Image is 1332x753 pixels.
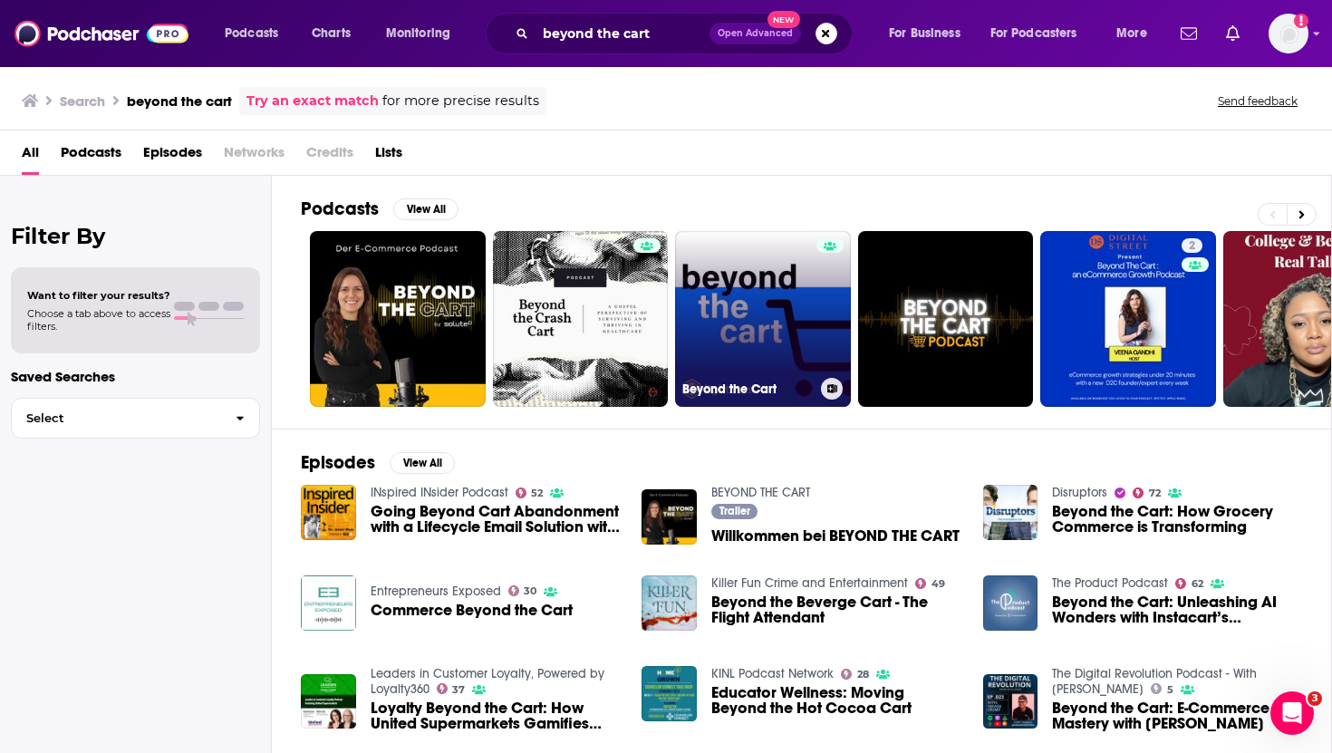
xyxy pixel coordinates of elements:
span: 62 [1192,580,1203,588]
a: Going Beyond Cart Abandonment with a Lifecycle Email Solution with Mike Arsenault Founder of Rejo... [371,504,621,535]
a: Podchaser - Follow, Share and Rate Podcasts [14,16,188,51]
button: open menu [979,19,1104,48]
span: 52 [531,489,543,497]
a: Show notifications dropdown [1173,18,1204,49]
img: Willkommen bei BEYOND THE CART [642,489,697,545]
iframe: Intercom live chat [1270,691,1314,735]
a: 52 [516,488,544,498]
div: Search podcasts, credits, & more... [503,13,870,54]
a: Entrepreneurs Exposed [371,584,501,599]
img: Loyalty Beyond the Cart: How United Supermarkets Gamifies Wellness and Engagement [301,674,356,729]
span: Choose a tab above to access filters. [27,307,170,333]
span: for more precise results [382,91,539,111]
span: 30 [524,587,536,595]
span: 2 [1189,237,1195,256]
button: Show profile menu [1269,14,1308,53]
button: View All [393,198,458,220]
a: All [22,138,39,175]
a: 72 [1133,488,1161,498]
img: Beyond the Cart: Unleashing AI Wonders with Instacart’s Shopping Revolution by Instacart CPO [983,575,1038,631]
img: Beyond the Beverge Cart - The Flight Attendant [642,575,697,631]
button: open menu [876,19,983,48]
span: 5 [1167,686,1173,694]
a: Beyond the Cart: How Grocery Commerce is Transforming [1052,504,1302,535]
a: Try an exact match [246,91,379,111]
a: Beyond the Beverge Cart - The Flight Attendant [711,594,961,625]
a: Educator Wellness: Moving Beyond the Hot Cocoa Cart [711,685,961,716]
span: Credits [306,138,353,175]
span: 72 [1149,489,1161,497]
img: Going Beyond Cart Abandonment with a Lifecycle Email Solution with Mike Arsenault Founder of Rejo... [301,485,356,540]
span: Charts [312,21,351,46]
h3: Beyond the Cart [682,381,814,397]
span: Networks [224,138,285,175]
a: Lists [375,138,402,175]
a: Beyond the Cart: How Grocery Commerce is Transforming [983,485,1038,540]
a: 49 [915,578,945,589]
a: Podcasts [61,138,121,175]
h3: beyond the cart [127,92,232,110]
img: User Profile [1269,14,1308,53]
span: Monitoring [386,21,450,46]
img: Educator Wellness: Moving Beyond the Hot Cocoa Cart [642,666,697,721]
a: Beyond the Cart: E-Commerce Mastery with Trevor Crump [1052,700,1302,731]
a: KINL Podcast Network [711,666,834,681]
a: 37 [437,683,466,694]
a: The Product Podcast [1052,575,1168,591]
img: Commerce Beyond the Cart [301,575,356,631]
span: 37 [452,686,465,694]
span: 3 [1308,691,1322,706]
a: EpisodesView All [301,451,455,474]
img: Beyond the Cart: E-Commerce Mastery with Trevor Crump [983,674,1038,729]
a: Beyond the Cart [675,231,851,407]
a: Episodes [143,138,202,175]
h2: Podcasts [301,198,379,220]
span: Select [12,412,221,424]
span: 28 [857,671,869,679]
span: More [1116,21,1147,46]
span: Beyond the Cart: E-Commerce Mastery with [PERSON_NAME] [1052,700,1302,731]
a: Show notifications dropdown [1219,18,1247,49]
button: open menu [212,19,302,48]
span: Going Beyond Cart Abandonment with a Lifecycle Email Solution with [PERSON_NAME] Founder of Rejoiner [371,504,621,535]
span: Logged in as jgarciaampr [1269,14,1308,53]
span: For Business [889,21,960,46]
input: Search podcasts, credits, & more... [536,19,709,48]
h2: Filter By [11,223,260,249]
span: Trailer [719,506,750,516]
a: 2 [1040,231,1216,407]
span: Podcasts [225,21,278,46]
button: View All [390,452,455,474]
a: Killer Fun Crime and Entertainment [711,575,908,591]
span: Want to filter your results? [27,289,170,302]
button: open menu [373,19,474,48]
p: Saved Searches [11,368,260,385]
span: 49 [931,580,945,588]
a: The Digital Revolution Podcast - With Eli Adams [1052,666,1257,697]
a: Beyond the Cart: Unleashing AI Wonders with Instacart’s Shopping Revolution by Instacart CPO [1052,594,1302,625]
a: Commerce Beyond the Cart [371,603,573,618]
a: INspired INsider Podcast [371,485,508,500]
a: Loyalty Beyond the Cart: How United Supermarkets Gamifies Wellness and Engagement [371,700,621,731]
h2: Episodes [301,451,375,474]
a: PodcastsView All [301,198,458,220]
a: Disruptors [1052,485,1107,500]
span: For Podcasters [990,21,1077,46]
button: open menu [1104,19,1170,48]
